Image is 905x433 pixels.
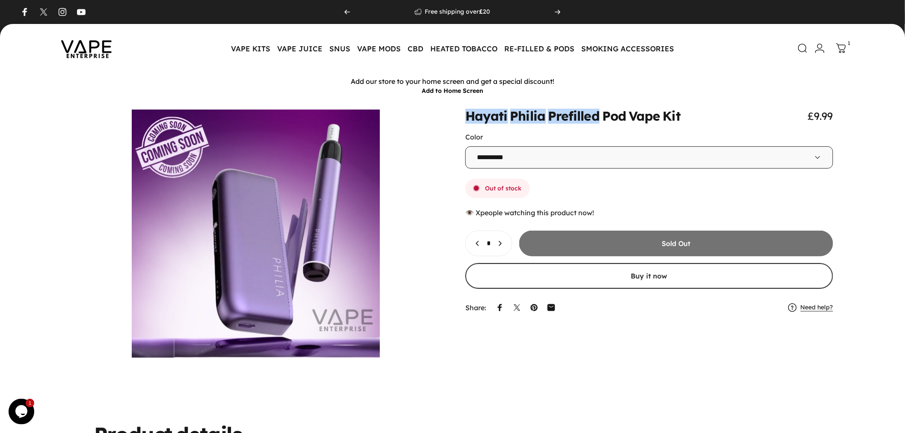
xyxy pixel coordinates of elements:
a: Need help? [801,304,833,311]
nav: Primary [228,39,677,57]
img: Vape Enterprise [48,28,125,68]
animate-element: Hayati [465,110,508,122]
summary: RE-FILLED & PODS [501,39,578,57]
p: Add our store to your home screen and get a special discount! [2,77,903,86]
summary: SNUS [326,39,354,57]
a: 1 item [832,39,851,58]
summary: VAPE KITS [228,39,274,57]
iframe: chat widget [9,399,36,424]
summary: SMOKING ACCESSORIES [578,39,677,57]
button: Open media 1 in modal [72,110,440,358]
p: Free shipping over 20 [425,8,490,16]
media-gallery: Gallery Viewer [72,110,440,358]
button: Sold Out [519,231,833,256]
label: Color [465,133,483,141]
button: Buy it now [465,263,833,289]
animate-element: Vape [629,110,660,122]
summary: CBD [404,39,427,57]
summary: HEATED TOBACCO [427,39,501,57]
summary: VAPE JUICE [274,39,326,57]
span: £9.99 [808,110,833,122]
div: 👁️ people watching this product now! [465,208,833,217]
animate-element: Pod [602,110,626,122]
p: Share: [465,304,486,311]
button: Decrease quantity for Hayati Philia Prefilled Pod Vape Kit [466,231,485,256]
span: Out of stock [485,185,521,193]
strong: £ [479,8,483,15]
animate-element: Prefilled [548,110,600,122]
cart-count: 1 item [848,39,851,47]
animate-element: Kit [663,110,680,122]
button: Add to Home Screen [422,87,483,95]
summary: VAPE MODS [354,39,404,57]
animate-element: Philia [510,110,546,122]
button: Increase quantity for Hayati Philia Prefilled Pod Vape Kit [492,231,512,256]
